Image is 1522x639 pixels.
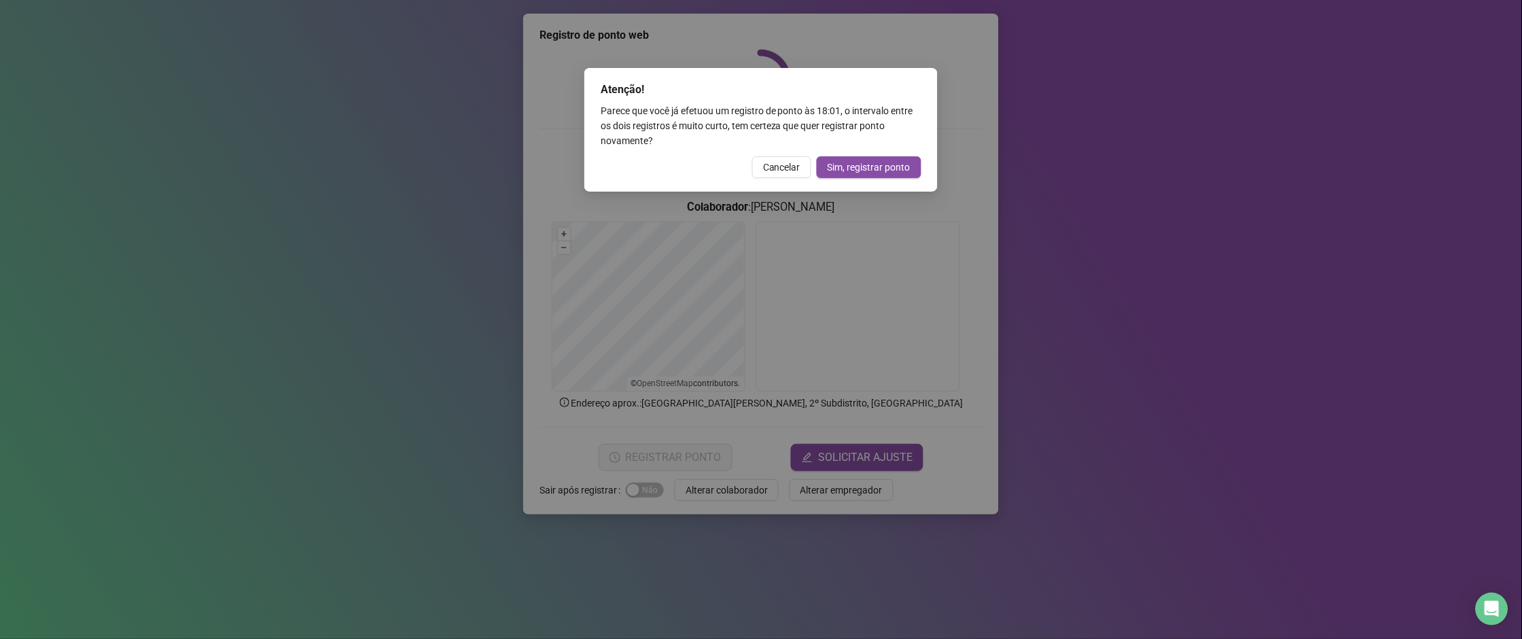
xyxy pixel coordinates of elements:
[828,160,910,175] span: Sim, registrar ponto
[817,156,921,178] button: Sim, registrar ponto
[752,156,811,178] button: Cancelar
[1476,593,1508,625] div: Open Intercom Messenger
[763,160,800,175] span: Cancelar
[601,103,921,148] div: Parece que você já efetuou um registro de ponto às 18:01 , o intervalo entre os dois registros é ...
[601,82,921,98] div: Atenção!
